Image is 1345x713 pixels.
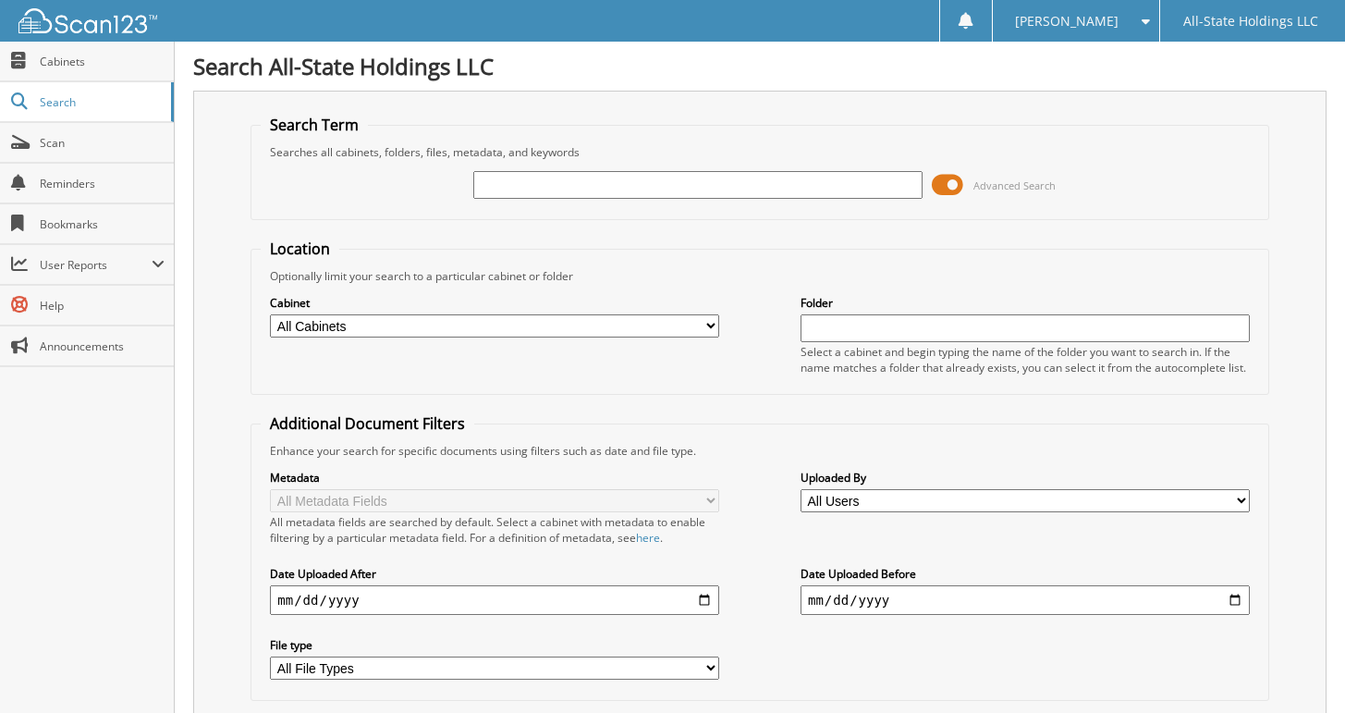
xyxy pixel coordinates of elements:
[801,585,1250,615] input: end
[270,585,719,615] input: start
[270,470,719,486] label: Metadata
[40,338,165,354] span: Announcements
[18,8,157,33] img: scan123-logo-white.svg
[270,637,719,653] label: File type
[1015,16,1119,27] span: [PERSON_NAME]
[270,514,719,546] div: All metadata fields are searched by default. Select a cabinet with metadata to enable filtering b...
[40,135,165,151] span: Scan
[40,257,152,273] span: User Reports
[636,530,660,546] a: here
[261,144,1258,160] div: Searches all cabinets, folders, files, metadata, and keywords
[270,295,719,311] label: Cabinet
[261,443,1258,459] div: Enhance your search for specific documents using filters such as date and file type.
[40,54,165,69] span: Cabinets
[270,566,719,582] label: Date Uploaded After
[801,470,1250,486] label: Uploaded By
[261,115,368,135] legend: Search Term
[973,178,1056,192] span: Advanced Search
[261,413,474,434] legend: Additional Document Filters
[40,176,165,191] span: Reminders
[801,344,1250,375] div: Select a cabinet and begin typing the name of the folder you want to search in. If the name match...
[40,94,162,110] span: Search
[1183,16,1318,27] span: All-State Holdings LLC
[261,239,339,259] legend: Location
[801,295,1250,311] label: Folder
[801,566,1250,582] label: Date Uploaded Before
[40,298,165,313] span: Help
[1253,624,1345,713] iframe: Chat Widget
[40,216,165,232] span: Bookmarks
[261,268,1258,284] div: Optionally limit your search to a particular cabinet or folder
[193,51,1327,81] h1: Search All-State Holdings LLC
